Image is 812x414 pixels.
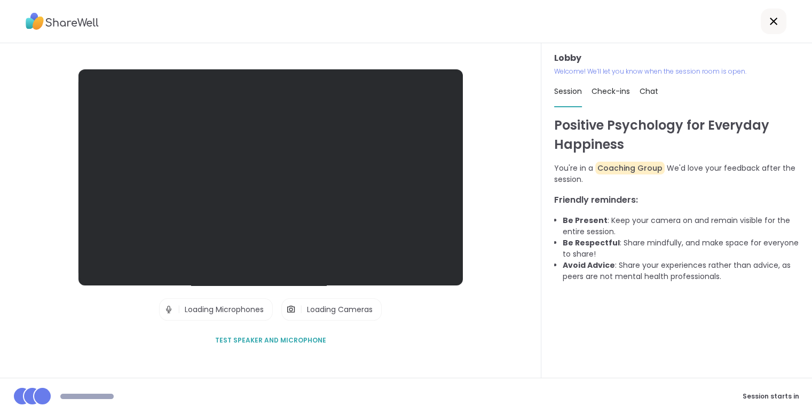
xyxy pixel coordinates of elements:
[164,299,174,320] img: Microphone
[563,237,799,260] li: : Share mindfully, and make space for everyone to share!
[178,299,180,320] span: |
[640,86,658,97] span: Chat
[554,86,582,97] span: Session
[215,336,326,345] span: Test speaker and microphone
[211,329,330,352] button: Test speaker and microphone
[563,260,615,270] b: Avoid Advice
[592,86,630,97] span: Check-ins
[307,304,373,315] span: Loading Cameras
[554,67,799,76] p: Welcome! We’ll let you know when the session room is open.
[300,299,303,320] span: |
[26,9,99,34] img: ShareWell Logo
[554,194,799,206] h3: Friendly reminders:
[554,163,799,185] p: You're in a We'd love your feedback after the session.
[554,52,799,65] h3: Lobby
[185,304,264,315] span: Loading Microphones
[563,215,608,226] b: Be Present
[554,116,799,154] h1: Positive Psychology for Everyday Happiness
[286,299,296,320] img: Camera
[743,392,799,401] span: Session starts in
[563,237,620,248] b: Be Respectful
[563,215,799,237] li: : Keep your camera on and remain visible for the entire session.
[595,162,665,174] span: Coaching Group
[563,260,799,282] li: : Share your experiences rather than advice, as peers are not mental health professionals.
